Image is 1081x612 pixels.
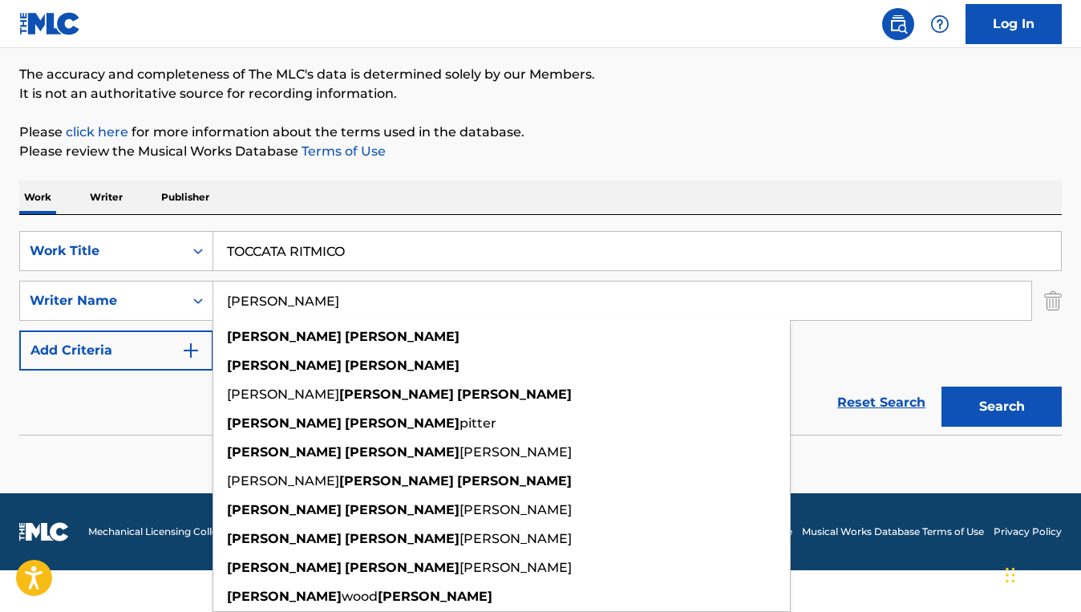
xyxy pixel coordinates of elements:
[19,65,1062,84] p: The accuracy and completeness of The MLC's data is determined solely by our Members.
[19,12,81,35] img: MLC Logo
[19,180,56,214] p: Work
[227,387,339,402] span: [PERSON_NAME]
[19,522,69,541] img: logo
[345,415,460,431] strong: [PERSON_NAME]
[227,531,342,546] strong: [PERSON_NAME]
[345,531,460,546] strong: [PERSON_NAME]
[156,180,214,214] p: Publisher
[85,180,128,214] p: Writer
[378,589,492,604] strong: [PERSON_NAME]
[19,84,1062,103] p: It is not an authoritative source for recording information.
[227,473,339,488] span: [PERSON_NAME]
[66,124,128,140] a: click here
[460,415,496,431] span: pitter
[227,560,342,575] strong: [PERSON_NAME]
[924,8,956,40] div: Help
[19,142,1062,161] p: Please review the Musical Works Database
[19,123,1062,142] p: Please for more information about the terms used in the database.
[345,444,460,460] strong: [PERSON_NAME]
[882,8,914,40] a: Public Search
[339,387,454,402] strong: [PERSON_NAME]
[30,241,174,261] div: Work Title
[227,329,342,344] strong: [PERSON_NAME]
[345,502,460,517] strong: [PERSON_NAME]
[460,531,572,546] span: [PERSON_NAME]
[227,589,342,604] strong: [PERSON_NAME]
[1001,535,1081,612] iframe: Chat Widget
[181,341,200,360] img: 9d2ae6d4665cec9f34b9.svg
[19,231,1062,435] form: Search Form
[802,525,984,539] a: Musical Works Database Terms of Use
[460,502,572,517] span: [PERSON_NAME]
[30,291,174,310] div: Writer Name
[345,560,460,575] strong: [PERSON_NAME]
[227,444,342,460] strong: [PERSON_NAME]
[460,560,572,575] span: [PERSON_NAME]
[227,358,342,373] strong: [PERSON_NAME]
[941,387,1062,427] button: Search
[994,525,1062,539] a: Privacy Policy
[342,589,378,604] span: wood
[829,385,933,420] a: Reset Search
[88,525,274,539] span: Mechanical Licensing Collective © 2025
[457,387,572,402] strong: [PERSON_NAME]
[345,358,460,373] strong: [PERSON_NAME]
[966,4,1062,44] a: Log In
[1006,551,1015,599] div: Drag
[1044,281,1062,321] img: Delete Criterion
[339,473,454,488] strong: [PERSON_NAME]
[930,14,949,34] img: help
[298,144,386,159] a: Terms of Use
[345,329,460,344] strong: [PERSON_NAME]
[19,330,213,371] button: Add Criteria
[889,14,908,34] img: search
[227,415,342,431] strong: [PERSON_NAME]
[227,502,342,517] strong: [PERSON_NAME]
[460,444,572,460] span: [PERSON_NAME]
[457,473,572,488] strong: [PERSON_NAME]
